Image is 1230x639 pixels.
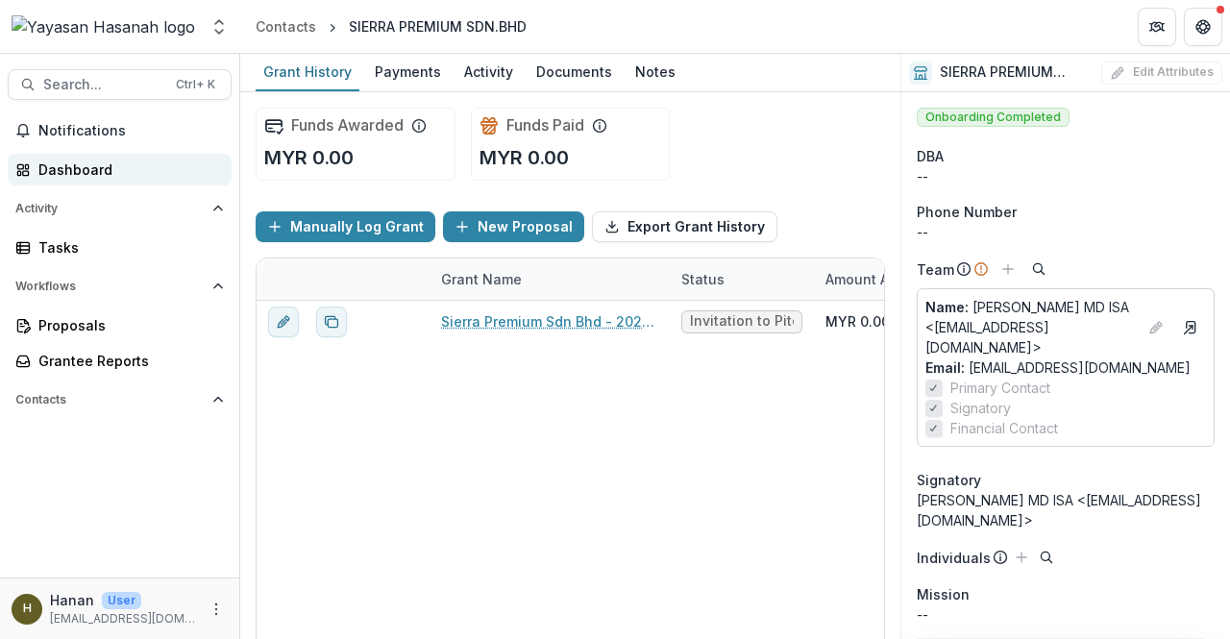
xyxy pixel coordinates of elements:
[627,58,683,86] div: Notes
[917,259,954,280] p: Team
[268,307,299,337] button: edit
[814,258,958,300] div: Amount Awarded
[1138,8,1176,46] button: Partners
[529,58,620,86] div: Documents
[248,12,324,40] a: Contacts
[917,166,1215,186] div: --
[38,315,216,335] div: Proposals
[456,54,521,91] a: Activity
[443,211,584,242] button: New Proposal
[50,610,197,627] p: [EMAIL_ADDRESS][DOMAIN_NAME]
[15,202,205,215] span: Activity
[38,237,216,258] div: Tasks
[1144,316,1168,339] button: Edit
[1184,8,1222,46] button: Get Help
[996,258,1020,281] button: Add
[925,297,1137,357] p: [PERSON_NAME] MD ISA <[EMAIL_ADDRESS][DOMAIN_NAME]>
[8,345,232,377] a: Grantee Reports
[316,307,347,337] button: Duplicate proposal
[670,269,736,289] div: Status
[15,280,205,293] span: Workflows
[256,58,359,86] div: Grant History
[8,69,232,100] button: Search...
[430,258,670,300] div: Grant Name
[441,311,658,332] a: Sierra Premium Sdn Bhd - 2025 - HSEF2025 - Iskandar Investment Berhad
[38,351,216,371] div: Grantee Reports
[264,143,354,172] p: MYR 0.00
[529,54,620,91] a: Documents
[256,211,435,242] button: Manually Log Grant
[206,8,233,46] button: Open entity switcher
[256,16,316,37] div: Contacts
[8,115,232,146] button: Notifications
[38,160,216,180] div: Dashboard
[1035,546,1058,569] button: Search
[8,154,232,185] a: Dashboard
[15,393,205,406] span: Contacts
[917,604,1215,625] p: --
[430,269,533,289] div: Grant Name
[592,211,777,242] button: Export Grant History
[8,193,232,224] button: Open Activity
[925,359,965,376] span: Email:
[38,123,224,139] span: Notifications
[291,116,404,135] h2: Funds Awarded
[1027,258,1050,281] button: Search
[8,309,232,341] a: Proposals
[8,271,232,302] button: Open Workflows
[917,146,944,166] span: DBA
[12,15,195,38] img: Yayasan Hasanah logo
[670,258,814,300] div: Status
[917,470,981,490] span: Signatory
[1175,312,1206,343] a: Go to contact
[43,77,164,93] span: Search...
[950,378,1050,398] span: Primary Contact
[23,602,32,615] div: Hanan
[925,357,1191,378] a: Email: [EMAIL_ADDRESS][DOMAIN_NAME]
[506,116,584,135] h2: Funds Paid
[456,58,521,86] div: Activity
[917,548,991,568] p: Individuals
[917,584,970,604] span: Mission
[1101,61,1222,85] button: Edit Attributes
[248,12,534,40] nav: breadcrumb
[925,299,969,315] span: Name :
[627,54,683,91] a: Notes
[480,143,569,172] p: MYR 0.00
[205,598,228,621] button: More
[172,74,219,95] div: Ctrl + K
[917,222,1215,242] div: --
[690,313,794,330] span: Invitation to Pitch
[917,108,1070,127] span: Onboarding Completed
[825,311,890,332] div: MYR 0.00
[8,232,232,263] a: Tasks
[814,269,950,289] div: Amount Awarded
[940,64,1094,81] h2: SIERRA PREMIUM SDN.BHD
[950,418,1058,438] span: Financial Contact
[102,592,141,609] p: User
[950,398,1011,418] span: Signatory
[50,590,94,610] p: Hanan
[367,58,449,86] div: Payments
[367,54,449,91] a: Payments
[917,202,1017,222] span: Phone Number
[256,54,359,91] a: Grant History
[8,384,232,415] button: Open Contacts
[1010,546,1033,569] button: Add
[349,16,527,37] div: SIERRA PREMIUM SDN.BHD
[917,490,1215,530] div: [PERSON_NAME] MD ISA <[EMAIL_ADDRESS][DOMAIN_NAME]>
[925,297,1137,357] a: Name: [PERSON_NAME] MD ISA <[EMAIL_ADDRESS][DOMAIN_NAME]>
